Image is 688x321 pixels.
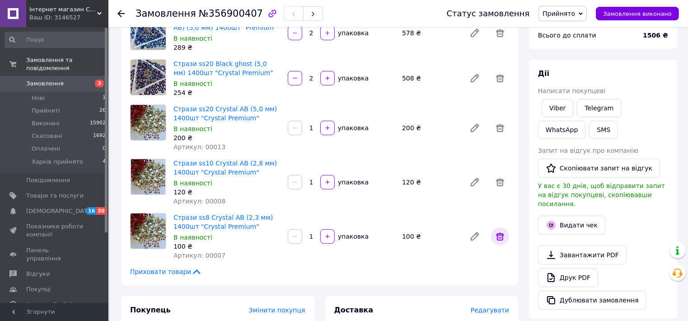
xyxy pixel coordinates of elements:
[589,121,618,139] button: SMS
[131,213,166,249] img: Стрази ss8 Crystal AB (2,3 мм) 1400шт "Crystal Premium"
[173,234,212,241] span: В наявності
[538,147,638,154] span: Запит на відгук про компанію
[491,227,509,245] span: Видалити
[199,8,263,19] span: №356900407
[543,10,575,17] span: Прийнято
[491,173,509,191] span: Видалити
[173,143,225,151] span: Артикул: 00013
[491,24,509,42] span: Видалити
[173,105,277,122] a: Стрази ss20 Crystal AB (5,0 мм) 1400шт "Crystal Premium"
[603,10,672,17] span: Замовлення виконано
[538,32,596,39] span: Всього до сплати
[491,119,509,137] span: Видалити
[130,306,171,314] span: Покупець
[29,14,108,22] div: Ваш ID: 3146527
[32,145,60,153] span: Оплачені
[466,24,484,42] a: Редагувати
[173,252,225,259] span: Артикул: 00007
[99,107,106,115] span: 26
[466,173,484,191] a: Редагувати
[173,188,281,197] div: 120 ₴
[103,94,106,102] span: 1
[466,227,484,245] a: Редагувати
[466,69,484,87] a: Редагувати
[398,122,462,134] div: 200 ₴
[26,192,84,200] span: Товари та послуги
[95,80,104,87] span: 3
[26,222,84,239] span: Показники роботи компанії
[29,5,97,14] span: Інтернет магазин CRYSTALLUX
[26,176,70,184] span: Повідомлення
[173,179,212,187] span: В наявності
[131,159,165,194] img: Стрази ss10 Crystal AB (2,8 мм) 1400шт "Crystal Premium"
[173,125,212,132] span: В наявності
[26,301,75,309] span: Каталог ProSale
[538,245,627,264] a: Завантажити PDF
[398,176,462,189] div: 120 ₴
[249,307,305,314] span: Змінити покупця
[26,80,64,88] span: Замовлення
[32,107,60,115] span: Прийняті
[398,230,462,243] div: 100 ₴
[577,99,621,117] a: Telegram
[336,74,370,83] div: упаковка
[173,15,279,31] a: Стрази ss20 Sapphire AB (Cobalt AB) (5,0 мм) 1400шт "Premium"
[26,207,93,215] span: [DEMOGRAPHIC_DATA]
[491,69,509,87] span: Видалити
[173,133,281,142] div: 200 ₴
[538,291,646,310] button: Дублювати замовлення
[130,267,202,276] span: Приховати товари
[173,242,281,251] div: 100 ₴
[538,216,605,235] button: Видати чек
[173,88,281,97] div: 254 ₴
[32,119,60,127] span: Виконані
[447,9,530,18] div: Статус замовлення
[103,158,106,166] span: 4
[398,72,462,85] div: 508 ₴
[336,232,370,241] div: упаковка
[173,43,281,52] div: 289 ₴
[173,198,225,205] span: Артикул: 00008
[538,69,549,78] span: Дії
[542,99,573,117] a: Viber
[398,27,462,39] div: 578 ₴
[173,160,277,176] a: Стрази ss10 Crystal AB (2,8 мм) 1400шт "Crystal Premium"
[538,268,598,287] a: Друк PDF
[466,119,484,137] a: Редагувати
[643,32,668,39] b: 1506 ₴
[538,159,660,178] button: Скопіювати запит на відгук
[26,285,51,293] span: Покупці
[96,207,107,215] span: 30
[90,119,106,127] span: 15902
[32,158,83,166] span: Харків прийнято
[131,14,166,50] img: Стрази ss20 Sapphire AB (Cobalt AB) (5,0 мм) 1400шт "Premium"
[26,270,50,278] span: Відгуки
[173,60,273,76] a: Стрази ss20 Black ghost (5,0 мм) 1400шт "Crystal Premium"
[26,56,108,72] span: Замовлення та повідомлення
[173,35,212,42] span: В наявності
[336,28,370,38] div: упаковка
[471,307,509,314] span: Редагувати
[596,7,679,20] button: Замовлення виконано
[538,121,585,139] a: WhatsApp
[334,306,374,314] span: Доставка
[93,132,106,140] span: 1692
[538,87,605,94] span: Написати покупцеві
[131,60,166,95] img: Стрази ss20 Black ghost (5,0 мм) 1400шт "Crystal Premium"
[5,32,107,48] input: Пошук
[538,182,665,208] span: У вас є 30 днів, щоб відправити запит на відгук покупцеві, скопіювавши посилання.
[32,94,45,102] span: Нові
[336,123,370,132] div: упаковка
[26,246,84,263] span: Панель управління
[173,80,212,87] span: В наявності
[136,8,196,19] span: Замовлення
[336,178,370,187] div: упаковка
[86,207,96,215] span: 16
[32,132,62,140] span: Скасовані
[103,145,106,153] span: 0
[117,9,125,18] div: Повернутися назад
[131,105,166,140] img: Стрази ss20 Crystal AB (5,0 мм) 1400шт "Crystal Premium"
[173,214,273,230] a: Стрази ss8 Crystal AB (2,3 мм) 1400шт "Crystal Premium"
